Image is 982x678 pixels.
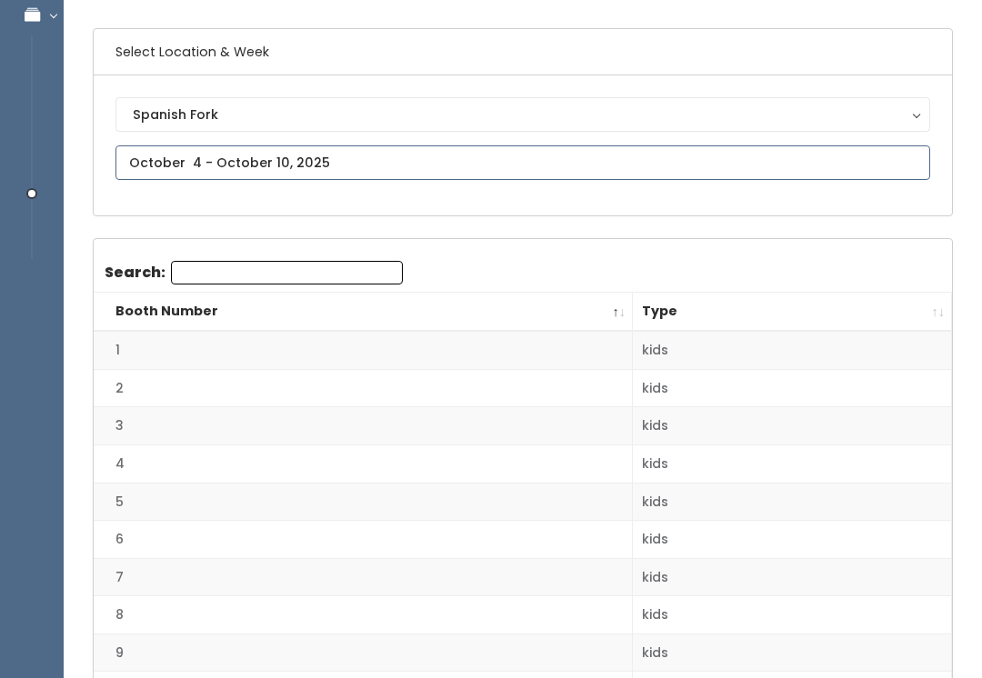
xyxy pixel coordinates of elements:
td: kids [633,521,952,559]
label: Search: [105,261,403,284]
td: kids [633,633,952,672]
td: 6 [94,521,633,559]
input: October 4 - October 10, 2025 [115,145,930,180]
td: 4 [94,445,633,484]
td: kids [633,483,952,521]
td: 7 [94,558,633,596]
td: kids [633,331,952,369]
td: 3 [94,407,633,445]
td: kids [633,369,952,407]
td: kids [633,407,952,445]
td: 2 [94,369,633,407]
th: Type: activate to sort column ascending [633,293,952,332]
td: 9 [94,633,633,672]
td: 1 [94,331,633,369]
button: Spanish Fork [115,97,930,132]
td: kids [633,558,952,596]
td: kids [633,596,952,634]
h6: Select Location & Week [94,29,952,75]
th: Booth Number: activate to sort column descending [94,293,633,332]
div: Spanish Fork [133,105,913,125]
td: kids [633,445,952,484]
td: 5 [94,483,633,521]
td: 8 [94,596,633,634]
input: Search: [171,261,403,284]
